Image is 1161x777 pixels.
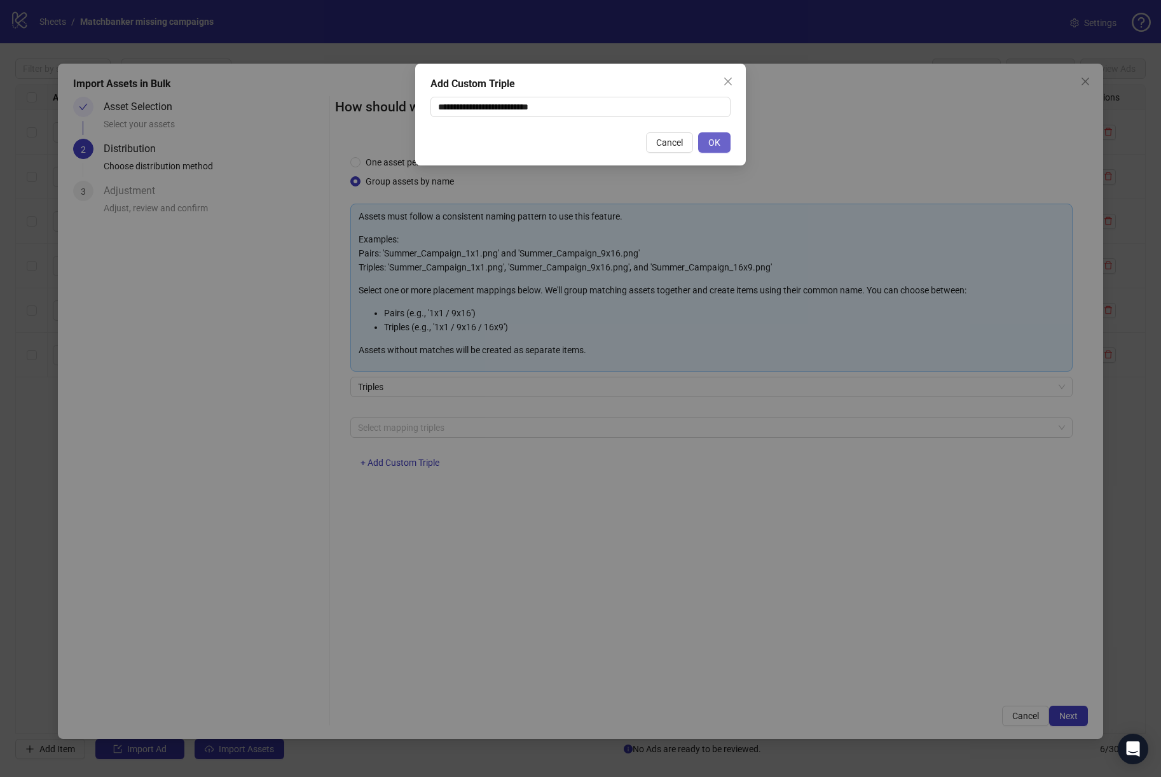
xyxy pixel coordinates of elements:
div: Open Intercom Messenger [1118,734,1148,764]
div: Add Custom Triple [430,76,731,92]
button: OK [698,132,731,153]
span: close [723,76,733,87]
span: OK [708,137,720,148]
button: Cancel [646,132,693,153]
button: Close [718,71,738,92]
span: Cancel [656,137,683,148]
